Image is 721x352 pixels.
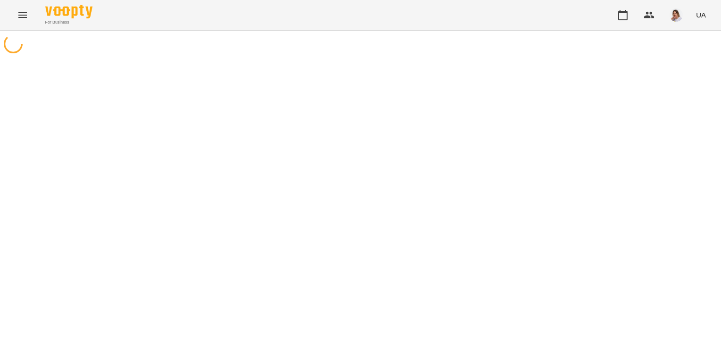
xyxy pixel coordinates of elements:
button: Menu [11,4,34,26]
button: UA [692,6,710,24]
img: Voopty Logo [45,5,92,18]
span: UA [696,10,706,20]
img: d332a1c3318355be326c790ed3ba89f4.jpg [670,8,683,22]
span: For Business [45,19,92,25]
